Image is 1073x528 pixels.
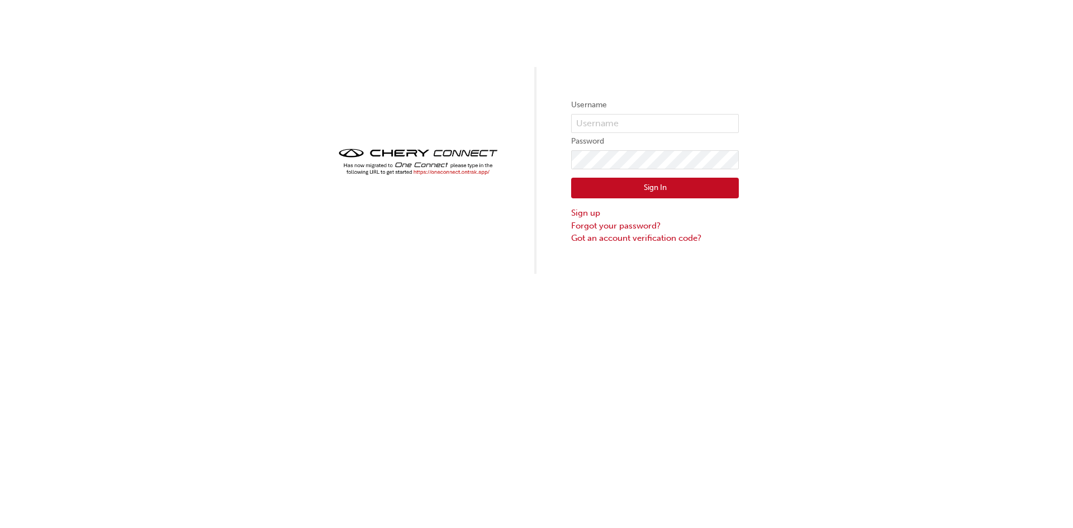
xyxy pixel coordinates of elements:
img: cheryconnect [334,145,502,178]
label: Username [571,98,739,112]
a: Forgot your password? [571,220,739,232]
label: Password [571,135,739,148]
a: Got an account verification code? [571,232,739,245]
button: Sign In [571,178,739,199]
input: Username [571,114,739,133]
a: Sign up [571,207,739,220]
